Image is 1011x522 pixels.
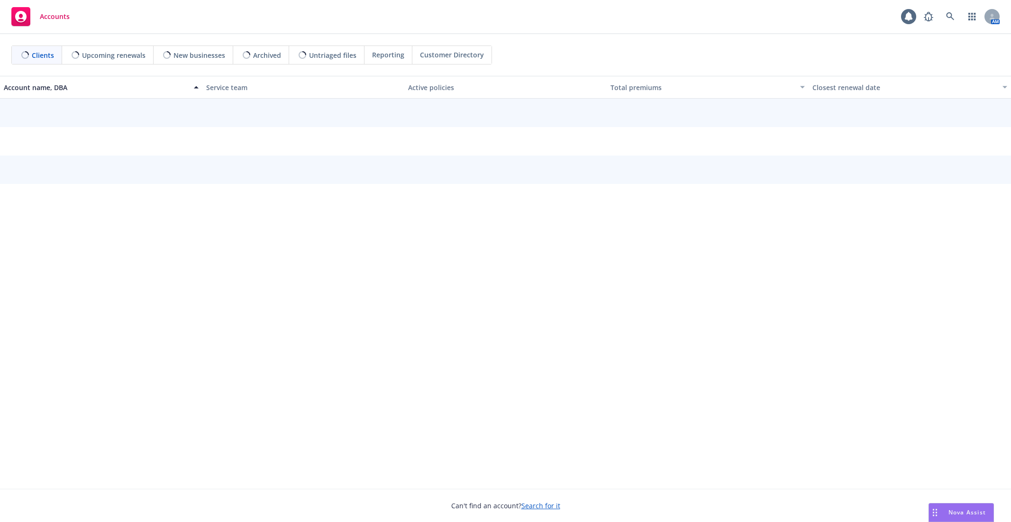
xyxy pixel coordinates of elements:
div: Service team [206,82,401,92]
div: Drag to move [929,504,941,522]
a: Search [941,7,960,26]
span: Can't find an account? [451,501,560,511]
div: Account name, DBA [4,82,188,92]
span: Untriaged files [309,50,356,60]
div: Closest renewal date [812,82,997,92]
a: Report a Bug [919,7,938,26]
button: Nova Assist [929,503,994,522]
span: Nova Assist [948,508,986,516]
div: Total premiums [610,82,795,92]
a: Switch app [963,7,982,26]
button: Active policies [404,76,607,99]
span: Archived [253,50,281,60]
button: Service team [202,76,405,99]
a: Accounts [8,3,73,30]
span: Accounts [40,13,70,20]
span: Reporting [372,50,404,60]
div: Active policies [408,82,603,92]
span: Upcoming renewals [82,50,146,60]
a: Search for it [521,501,560,510]
button: Total premiums [607,76,809,99]
button: Closest renewal date [809,76,1011,99]
span: Customer Directory [420,50,484,60]
span: Clients [32,50,54,60]
span: New businesses [173,50,225,60]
